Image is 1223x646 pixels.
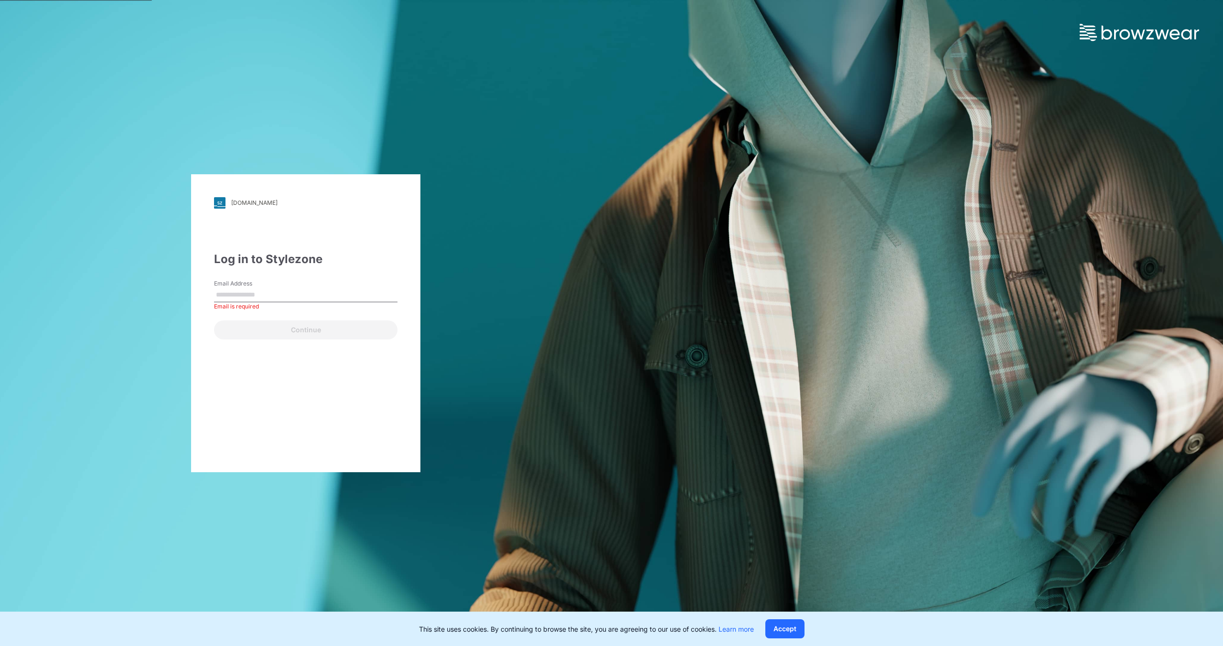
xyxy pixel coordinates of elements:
button: Accept [765,619,805,638]
div: Log in to Stylezone [214,251,397,268]
img: browzwear-logo.73288ffb.svg [1080,24,1199,41]
div: Email is required [214,302,397,311]
label: Email Address [214,279,281,288]
div: [DOMAIN_NAME] [231,199,278,206]
p: This site uses cookies. By continuing to browse the site, you are agreeing to our use of cookies. [419,624,754,634]
a: Learn more [719,625,754,633]
a: [DOMAIN_NAME] [214,197,397,209]
img: svg+xml;base64,PHN2ZyB3aWR0aD0iMjgiIGhlaWdodD0iMjgiIHZpZXdCb3g9IjAgMCAyOCAyOCIgZmlsbD0ibm9uZSIgeG... [214,197,225,209]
